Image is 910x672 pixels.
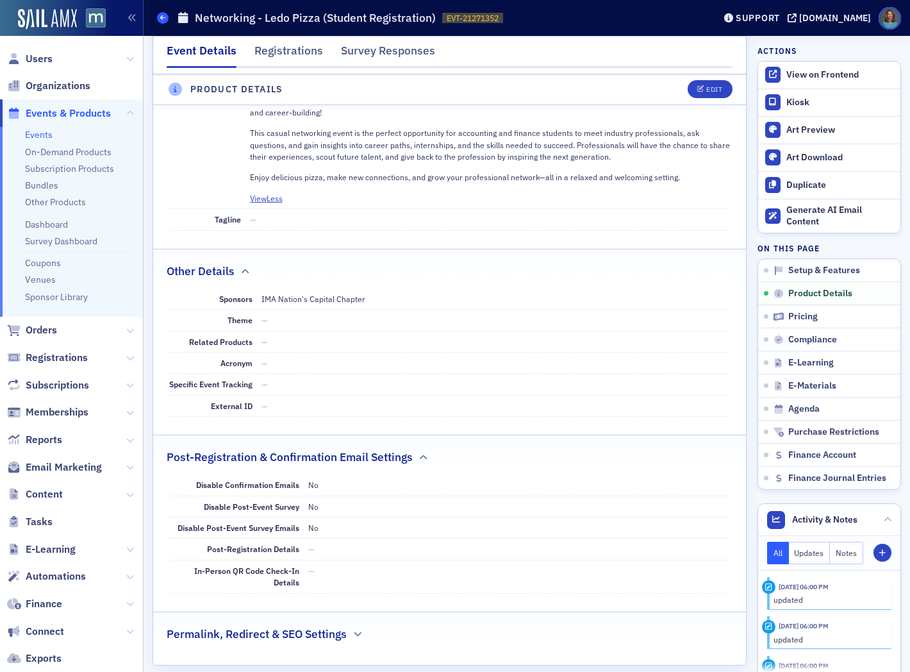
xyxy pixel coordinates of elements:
[7,542,76,557] a: E-Learning
[26,378,89,392] span: Subscriptions
[250,214,256,224] span: —
[308,544,315,554] span: —
[25,219,68,230] a: Dashboard
[190,83,283,96] h4: Product Details
[261,379,268,389] span: —
[261,337,268,347] span: —
[227,315,252,325] span: Theme
[7,460,102,475] a: Email Marketing
[788,449,856,461] span: Finance Account
[688,81,732,99] button: Edit
[799,12,871,24] div: [DOMAIN_NAME]
[26,515,53,529] span: Tasks
[779,621,829,630] time: 9/18/2025 06:00 PM
[25,196,86,208] a: Other Products
[788,311,818,323] span: Pricing
[758,171,900,199] button: Duplicate
[447,13,499,24] span: EVT-21271352
[220,358,252,368] span: Acronym
[26,323,57,337] span: Orders
[788,380,836,392] span: E-Materials
[308,566,315,576] span: —
[786,69,894,81] div: View on Frontend
[7,597,62,611] a: Finance
[758,199,900,233] button: Generate AI Email Content
[261,401,268,411] span: —
[25,180,58,191] a: Bundles
[250,171,731,183] p: Enjoy delicious pizza, make new connections, and grow your professional network—all in a relaxed ...
[7,106,111,121] a: Events & Products
[779,582,829,591] time: 9/18/2025 06:00 PM
[786,124,894,136] div: Art Preview
[25,291,88,303] a: Sponsor Library
[86,8,106,28] img: SailAMX
[788,334,837,346] span: Compliance
[167,42,236,68] div: Event Details
[77,8,106,30] a: View Homepage
[167,263,235,280] h2: Other Details
[830,542,863,564] button: Notes
[308,496,731,517] dd: No
[254,42,323,66] div: Registrations
[758,144,900,171] a: Art Download
[26,651,62,666] span: Exports
[786,205,894,227] div: Generate AI Email Content
[26,542,76,557] span: E-Learning
[207,544,299,554] span: Post-Registration Details
[26,405,88,419] span: Memberships
[25,274,56,285] a: Venues
[308,475,731,495] dd: No
[25,129,53,140] a: Events
[788,265,860,276] span: Setup & Features
[736,12,780,24] div: Support
[792,513,857,526] span: Activity & Notes
[341,42,435,66] div: Survey Responses
[26,79,90,93] span: Organizations
[25,235,97,247] a: Survey Dashboard
[789,542,831,564] button: Updates
[204,501,299,512] span: Disable Post-Event Survey
[7,515,53,529] a: Tasks
[762,580,775,594] div: Update
[779,661,829,670] time: 9/18/2025 06:00 PM
[7,433,62,447] a: Reports
[169,379,252,389] span: Specific Event Tracking
[786,180,894,191] div: Duplicate
[261,315,268,325] span: —
[7,651,62,666] a: Exports
[196,480,299,490] span: Disable Confirmation Emails
[308,517,731,538] dd: No
[757,45,797,56] h4: Actions
[757,242,901,254] h4: On this page
[167,626,347,643] h2: Permalink, Redirect & SEO Settings
[7,487,63,501] a: Content
[167,449,413,466] h2: Post-Registration & Confirmation Email Settings
[194,566,299,587] span: In-Person QR Code Check-In Details
[26,106,111,121] span: Events & Products
[178,523,299,533] span: Disable Post-Event Survey Emails
[18,9,77,29] img: SailAMX
[788,357,834,369] span: E-Learning
[25,146,112,158] a: On-Demand Products
[773,594,883,605] div: updated
[26,433,62,447] span: Reports
[767,542,789,564] button: All
[788,13,875,22] button: [DOMAIN_NAME]
[26,52,53,66] span: Users
[189,337,252,347] span: Related Products
[26,597,62,611] span: Finance
[195,10,436,26] h1: Networking - Ledo Pizza (Student Registration)
[250,192,283,204] button: ViewLess
[215,214,241,224] span: Tagline
[758,62,900,88] a: View on Frontend
[7,323,57,337] a: Orders
[7,52,53,66] a: Users
[7,405,88,419] a: Memberships
[7,625,64,639] a: Connect
[788,403,820,415] span: Agenda
[773,634,883,645] div: updated
[26,460,102,475] span: Email Marketing
[788,288,852,299] span: Product Details
[169,96,241,106] span: Product Description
